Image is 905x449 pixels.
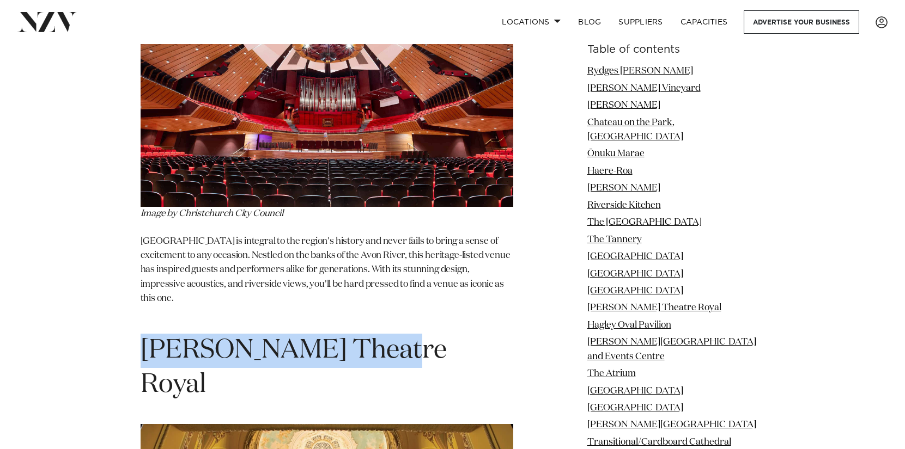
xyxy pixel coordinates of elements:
[587,420,756,429] a: [PERSON_NAME][GEOGRAPHIC_DATA]
[587,252,683,261] a: [GEOGRAPHIC_DATA]
[587,386,683,395] a: [GEOGRAPHIC_DATA]
[672,10,737,34] a: Capacities
[587,83,701,93] a: [PERSON_NAME] Vineyard
[587,101,660,110] a: [PERSON_NAME]
[610,10,671,34] a: SUPPLIERS
[587,269,683,278] a: [GEOGRAPHIC_DATA]
[587,403,683,413] a: [GEOGRAPHIC_DATA]
[587,66,693,76] a: Rydges [PERSON_NAME]
[587,167,633,176] a: Haere-Roa
[587,218,702,227] a: The [GEOGRAPHIC_DATA]
[569,10,610,34] a: BLOG
[587,286,683,296] a: [GEOGRAPHIC_DATA]
[17,12,77,32] img: nzv-logo.png
[493,10,569,34] a: Locations
[744,10,859,34] a: Advertise your business
[587,183,660,193] a: [PERSON_NAME]
[587,201,661,210] a: Riverside Kitchen
[141,337,447,398] span: [PERSON_NAME] Theatre Royal
[141,209,283,218] span: Image by Christchurch City Council
[587,118,683,141] a: Chateau on the Park, [GEOGRAPHIC_DATA]
[587,337,756,361] a: [PERSON_NAME][GEOGRAPHIC_DATA] and Events Centre
[587,235,642,244] a: The Tannery
[587,438,731,447] a: Transitional/Cardboard Cathedral
[587,321,671,330] a: Hagley Oval Pavilion
[587,149,645,158] a: Ōnuku Marae
[587,369,636,378] a: The Atrium
[587,303,721,312] a: [PERSON_NAME] Theatre Royal
[141,235,513,321] p: [GEOGRAPHIC_DATA] is integral to the region's history and never fails to bring a sense of excitem...
[587,44,765,56] h6: Table of contents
